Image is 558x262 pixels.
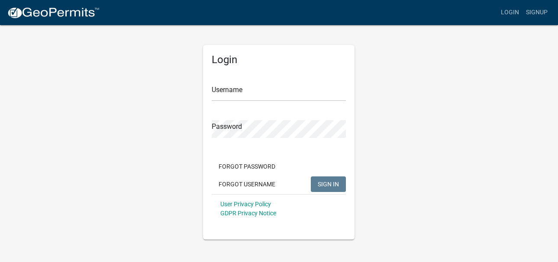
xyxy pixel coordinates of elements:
button: Forgot Username [212,176,282,192]
button: Forgot Password [212,159,282,174]
a: GDPR Privacy Notice [220,210,276,217]
a: Login [497,4,523,21]
h5: Login [212,54,346,66]
a: Signup [523,4,551,21]
a: User Privacy Policy [220,201,271,208]
button: SIGN IN [311,176,346,192]
span: SIGN IN [318,180,339,187]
